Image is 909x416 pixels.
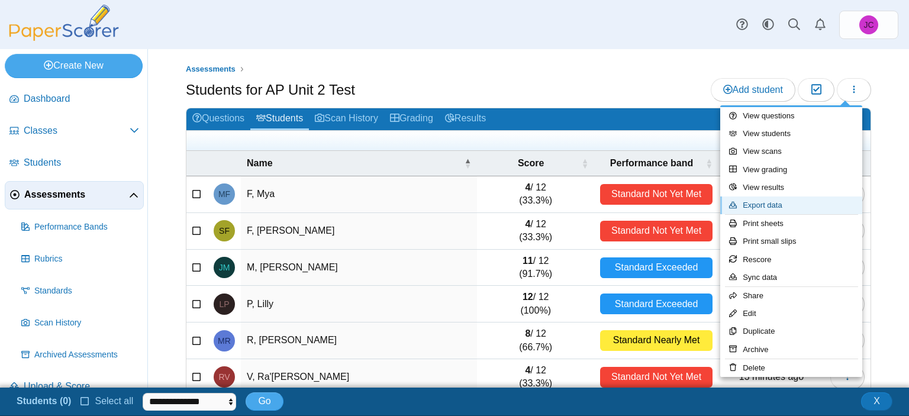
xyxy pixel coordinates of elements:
[241,176,477,213] td: F, Mya
[705,157,713,169] span: Performance band : Activate to sort
[600,294,713,314] div: Standard Exceeded
[477,250,594,286] td: / 12 (91.7%)
[5,85,144,114] a: Dashboard
[5,181,144,209] a: Assessments
[839,11,898,39] a: Jennifer Cordon
[723,85,783,95] span: Add student
[183,62,238,77] a: Assessments
[218,190,230,198] span: Mya F
[34,317,139,329] span: Scan History
[600,330,713,351] div: Standard Nearly Met
[219,227,230,235] span: Sami F
[720,359,862,377] a: Delete
[477,359,594,396] td: / 12 (33.3%)
[34,253,139,265] span: Rubrics
[863,21,873,29] span: Jennifer Cordon
[477,323,594,359] td: / 12 (66.7%)
[5,33,123,43] a: PaperScorer
[720,269,862,286] a: Sync data
[720,179,862,196] a: View results
[859,15,878,34] span: Jennifer Cordon
[523,256,533,266] b: 11
[600,221,713,241] div: Standard Not Yet Met
[250,108,309,130] a: Students
[5,117,144,146] a: Classes
[525,328,530,338] b: 8
[219,263,230,272] span: Jared M
[17,245,144,273] a: Rubrics
[17,341,144,369] a: Archived Assessments
[720,305,862,323] a: Edit
[720,125,862,143] a: View students
[720,161,862,179] a: View grading
[720,341,862,359] a: Archive
[34,285,139,297] span: Standards
[720,233,862,250] a: Print small slips
[711,78,795,102] a: Add student
[309,108,384,130] a: Scan History
[17,309,144,337] a: Scan History
[17,213,144,241] a: Performance Bands
[17,395,71,408] li: Students (0)
[720,143,862,160] a: View scans
[861,392,892,410] button: Close
[483,157,579,170] span: Score
[581,157,588,169] span: Score : Activate to sort
[241,286,477,323] td: P, Lilly
[439,108,492,130] a: Results
[5,149,144,178] a: Students
[5,54,143,78] a: Create New
[720,323,862,340] a: Duplicate
[17,277,144,305] a: Standards
[241,213,477,250] td: F, [PERSON_NAME]
[218,373,230,381] span: Ra'Miah V
[873,396,880,406] span: X
[247,157,462,170] span: Name
[477,176,594,213] td: / 12 (33.3%)
[90,396,133,406] span: Select all
[464,157,471,169] span: Name : Activate to invert sorting
[5,373,144,401] a: Upload & Score
[218,337,231,345] span: Mariah R
[477,213,594,250] td: / 12 (33.3%)
[24,380,139,393] span: Upload & Score
[186,108,250,130] a: Questions
[186,80,355,100] h1: Students for AP Unit 2 Test
[241,323,477,359] td: R, [PERSON_NAME]
[720,196,862,214] a: Export data
[523,292,533,302] b: 12
[600,257,713,278] div: Standard Exceeded
[525,182,530,192] b: 4
[720,215,862,233] a: Print sheets
[600,367,713,388] div: Standard Not Yet Met
[24,156,139,169] span: Students
[477,286,594,323] td: / 12 (100%)
[600,184,713,205] div: Standard Not Yet Met
[384,108,439,130] a: Grading
[525,365,530,375] b: 4
[258,396,270,406] span: Go
[24,124,130,137] span: Classes
[720,107,862,125] a: View questions
[241,250,477,286] td: M, [PERSON_NAME]
[720,251,862,269] a: Rescore
[246,392,283,410] button: Go
[241,359,477,396] td: V, Ra'[PERSON_NAME]
[600,157,703,170] span: Performance band
[525,219,530,229] b: 4
[219,300,229,308] span: Lilly P
[720,287,862,305] a: Share
[24,92,139,105] span: Dashboard
[186,65,236,73] span: Assessments
[34,221,139,233] span: Performance Bands
[24,188,129,201] span: Assessments
[34,349,139,361] span: Archived Assessments
[5,5,123,41] img: PaperScorer
[807,12,833,38] a: Alerts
